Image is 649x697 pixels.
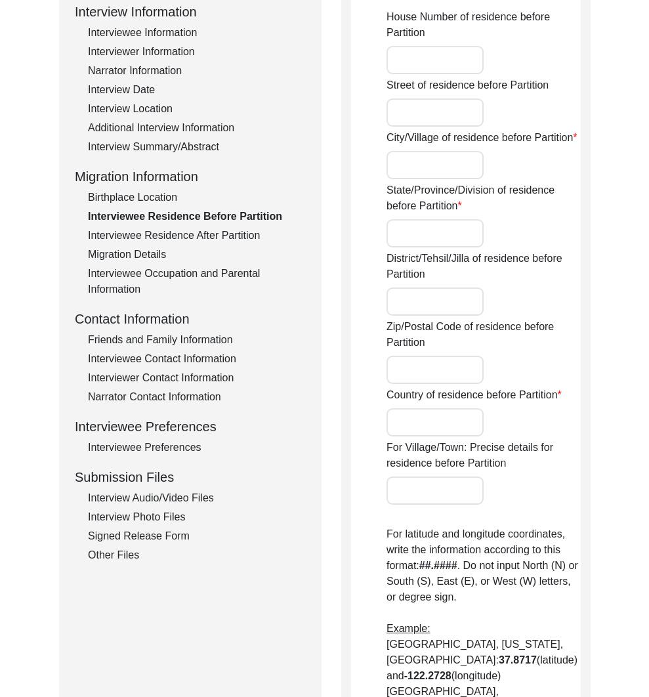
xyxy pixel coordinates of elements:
[387,440,581,471] label: For Village/Town: Precise details for residence before Partition
[88,509,306,525] div: Interview Photo Files
[88,490,306,506] div: Interview Audio/Video Files
[88,63,306,79] div: Narrator Information
[387,251,581,282] label: District/Tehsil/Jilla of residence before Partition
[88,82,306,98] div: Interview Date
[88,547,306,563] div: Other Files
[88,190,306,205] div: Birthplace Location
[75,167,306,186] div: Migration Information
[88,528,306,544] div: Signed Release Form
[387,319,581,350] label: Zip/Postal Code of residence before Partition
[88,370,306,386] div: Interviewer Contact Information
[387,9,581,41] label: House Number of residence before Partition
[88,247,306,263] div: Migration Details
[88,44,306,60] div: Interviewer Information
[88,440,306,455] div: Interviewee Preferences
[387,130,577,146] label: City/Village of residence before Partition
[88,209,306,224] div: Interviewee Residence Before Partition
[387,387,562,403] label: Country of residence before Partition
[88,389,306,405] div: Narrator Contact Information
[387,182,581,214] label: State/Province/Division of residence before Partition
[88,228,306,243] div: Interviewee Residence After Partition
[88,351,306,367] div: Interviewee Contact Information
[75,2,306,22] div: Interview Information
[419,560,457,571] b: ##.####
[88,101,306,117] div: Interview Location
[499,654,537,665] b: 37.8717
[75,417,306,436] div: Interviewee Preferences
[88,120,306,136] div: Additional Interview Information
[387,77,549,93] label: Street of residence before Partition
[404,670,451,681] b: -122.2728
[88,139,306,155] div: Interview Summary/Abstract
[88,332,306,348] div: Friends and Family Information
[387,623,430,634] span: Example:
[75,309,306,329] div: Contact Information
[75,467,306,487] div: Submission Files
[88,25,306,41] div: Interviewee Information
[88,266,306,297] div: Interviewee Occupation and Parental Information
